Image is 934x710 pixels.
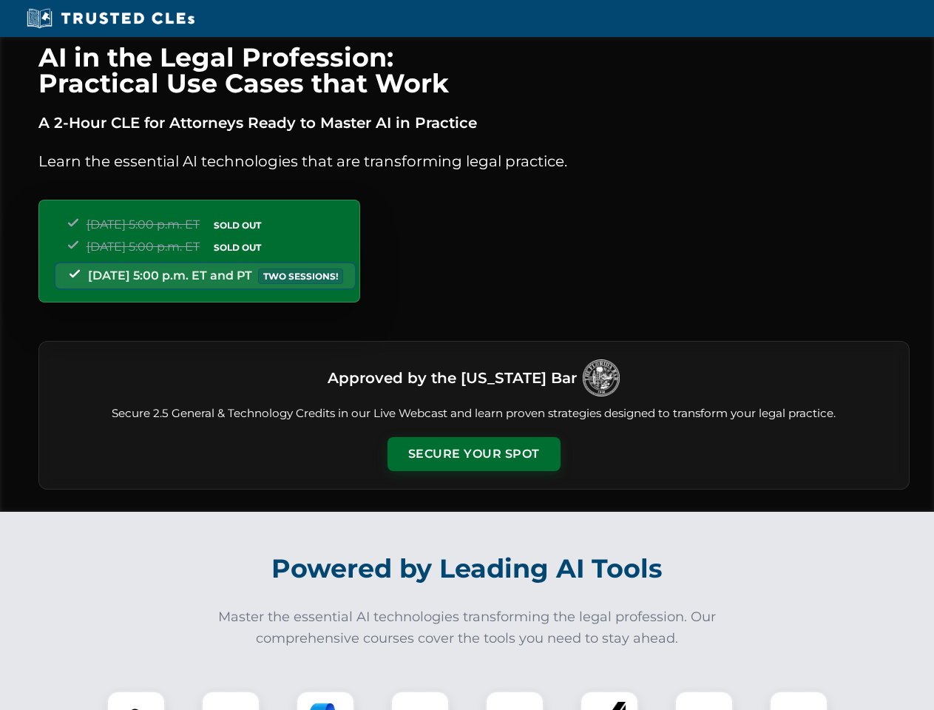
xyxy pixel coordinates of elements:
p: Learn the essential AI technologies that are transforming legal practice. [38,149,910,173]
img: Logo [583,359,620,396]
p: Master the essential AI technologies transforming the legal profession. Our comprehensive courses... [209,606,726,649]
img: Trusted CLEs [22,7,199,30]
h2: Powered by Leading AI Tools [58,543,877,595]
h1: AI in the Legal Profession: Practical Use Cases that Work [38,44,910,96]
span: [DATE] 5:00 p.m. ET [87,240,200,254]
span: SOLD OUT [209,217,266,233]
span: SOLD OUT [209,240,266,255]
h3: Approved by the [US_STATE] Bar [328,365,577,391]
p: Secure 2.5 General & Technology Credits in our Live Webcast and learn proven strategies designed ... [57,405,891,422]
button: Secure Your Spot [388,437,561,471]
p: A 2-Hour CLE for Attorneys Ready to Master AI in Practice [38,111,910,135]
span: [DATE] 5:00 p.m. ET [87,217,200,231]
